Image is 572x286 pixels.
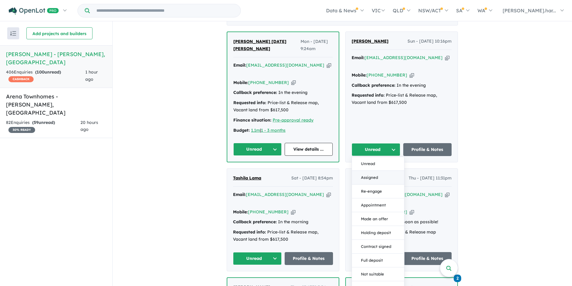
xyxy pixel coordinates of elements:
a: Pre-approval ready [273,117,313,123]
strong: Email: [233,62,246,68]
a: [EMAIL_ADDRESS][DOMAIN_NAME] [246,62,324,68]
strong: ( unread) [35,69,61,75]
button: Full deposit [352,254,404,267]
span: Sun - [DATE] 10:16pm [407,38,452,45]
div: Price-list & Release map, Vacant land from $617,500 [233,99,333,114]
button: Copy [291,209,295,215]
button: Add projects and builders [26,27,92,39]
span: [PERSON_NAME] [352,38,389,44]
a: 1 - 3 months [261,128,286,133]
div: In the evening [233,89,333,96]
a: [PERSON_NAME] [352,38,389,45]
span: Mon - [DATE] 9:24am [301,38,333,53]
a: [EMAIL_ADDRESS][DOMAIN_NAME] [246,192,324,197]
h5: [PERSON_NAME] - [PERSON_NAME] , [GEOGRAPHIC_DATA] [6,50,106,66]
span: Tashila Lama [233,175,261,181]
button: Assigned [352,171,404,185]
button: Made an offer [352,212,404,226]
span: 30 % READY [8,127,35,133]
div: In the evening [352,82,452,89]
span: [PERSON_NAME].har... [503,8,556,14]
span: 1 hour ago [85,69,98,82]
h5: Arena Townhomes - [PERSON_NAME] , [GEOGRAPHIC_DATA] [6,92,106,117]
span: Thu - [DATE] 11:31pm [409,175,452,182]
a: 1.1m [251,128,260,133]
button: Re-engage [352,185,404,198]
button: Holding deposit [352,226,404,240]
span: Sat - [DATE] 8:54pm [291,175,333,182]
button: Copy [410,209,414,215]
button: Copy [445,191,449,198]
button: Not suitable [352,267,404,281]
strong: Requested info: [233,100,266,105]
a: [PHONE_NUMBER] [248,209,289,215]
strong: Email: [233,192,246,197]
button: Copy [445,55,449,61]
span: 59 [34,120,38,125]
img: Openlot PRO Logo White [9,7,59,15]
button: Copy [410,72,414,78]
button: Contract signed [352,240,404,254]
strong: Mobile: [233,80,248,85]
strong: Callback preference: [233,90,277,95]
a: View details ... [285,143,333,156]
img: sort.svg [10,31,16,36]
div: 406 Enquir ies [6,69,85,83]
button: Copy [291,80,296,86]
button: Unread [233,252,282,265]
span: 2 [454,275,461,282]
strong: Callback preference: [233,219,277,224]
button: Unread [233,143,282,156]
strong: Email: [352,55,365,60]
strong: Finance situation: [233,117,271,123]
span: 20 hours ago [80,120,98,132]
span: [PERSON_NAME] [DATE] [PERSON_NAME] [233,39,286,51]
a: [PERSON_NAME] [DATE] [PERSON_NAME] [233,38,301,53]
a: [EMAIL_ADDRESS][DOMAIN_NAME] [365,55,443,60]
a: Tashila Lama [233,175,261,182]
button: Unread [352,143,400,156]
span: CASHBACK [8,76,34,82]
a: Profile & Notes [285,252,333,265]
strong: Requested info: [233,229,266,235]
a: Profile & Notes [403,143,452,156]
strong: Mobile: [233,209,248,215]
strong: Callback preference: [352,83,395,88]
a: 2 [454,274,461,282]
button: Copy [326,191,331,198]
a: Profile & Notes [403,252,452,265]
div: 82 Enquir ies [6,119,80,134]
button: Copy [327,62,331,68]
button: Unread [352,157,404,171]
input: Try estate name, suburb, builder or developer [91,4,239,17]
strong: ( unread) [32,120,55,125]
strong: Mobile: [352,72,367,78]
div: | [233,127,333,134]
a: [PHONE_NUMBER] [367,72,407,78]
strong: Requested info: [352,92,385,98]
span: 100 [37,69,44,75]
strong: Budget: [233,128,250,133]
div: Price-list & Release map, Vacant land from $617,500 [233,229,333,243]
div: Price-list & Release map, Vacant land from $617,500 [352,92,452,106]
button: Appointment [352,198,404,212]
div: In the morning [233,218,333,226]
a: [PHONE_NUMBER] [248,80,289,85]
